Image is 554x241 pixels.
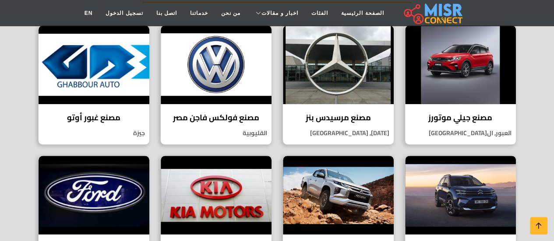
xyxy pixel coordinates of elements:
img: مصنع جيلي موتورز [405,25,516,104]
a: اخبار و مقالات [247,5,305,21]
a: الفئات [305,5,335,21]
img: main.misr_connect [404,2,462,24]
img: مصنع فورد مصر [39,156,149,234]
h4: مصنع فولكس فاجن مصر [167,113,265,122]
a: مصنع غبور أوتو مصنع غبور أوتو جيزة [33,25,155,145]
p: [DATE], [GEOGRAPHIC_DATA] [283,129,394,138]
p: العبور, ال[GEOGRAPHIC_DATA] [405,129,516,138]
h4: مصنع مرسيدس بنز [289,113,387,122]
img: مصنع ستروين مصر [405,156,516,234]
a: الصفحة الرئيسية [335,5,390,21]
a: خدماتنا [183,5,215,21]
a: مصنع جيلي موتورز مصنع جيلي موتورز العبور, ال[GEOGRAPHIC_DATA] [399,25,522,145]
a: اتصل بنا [150,5,183,21]
img: مصنع غبور أوتو [39,25,149,104]
a: EN [78,5,99,21]
a: مصنع فولكس فاجن مصر مصنع فولكس فاجن مصر القليوبية [155,25,277,145]
img: مصنع فولكس فاجن مصر [161,25,272,104]
p: جيزة [39,129,149,138]
a: مصنع مرسيدس بنز مصنع مرسيدس بنز [DATE], [GEOGRAPHIC_DATA] [277,25,399,145]
p: القليوبية [161,129,272,138]
span: اخبار و مقالات [261,9,298,17]
img: مصنع كيا موتورز مصر [161,156,272,234]
a: تسجيل الدخول [99,5,149,21]
img: مصنع ميتسوبيشي مصر [283,156,394,234]
h4: مصنع جيلي موتورز [412,113,509,122]
h4: مصنع غبور أوتو [45,113,143,122]
img: مصنع مرسيدس بنز [283,25,394,104]
a: من نحن [215,5,247,21]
